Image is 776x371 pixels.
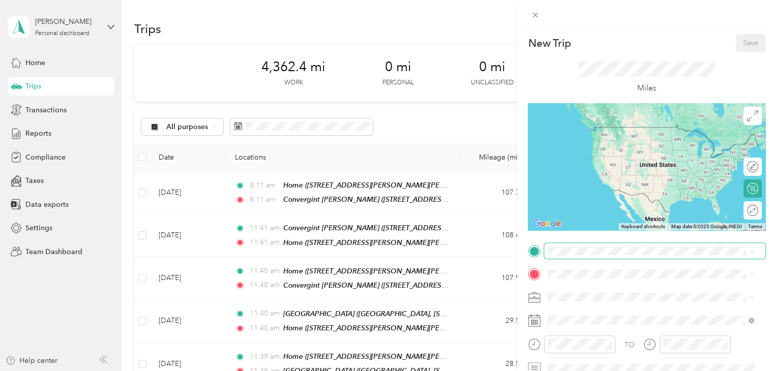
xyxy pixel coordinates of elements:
[671,224,742,229] span: Map data ©2025 Google, INEGI
[530,217,564,230] img: Google
[719,314,776,371] iframe: Everlance-gr Chat Button Frame
[528,36,571,50] p: New Trip
[637,82,656,95] p: Miles
[621,223,665,230] button: Keyboard shortcuts
[530,217,564,230] a: Open this area in Google Maps (opens a new window)
[624,339,635,350] div: TO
